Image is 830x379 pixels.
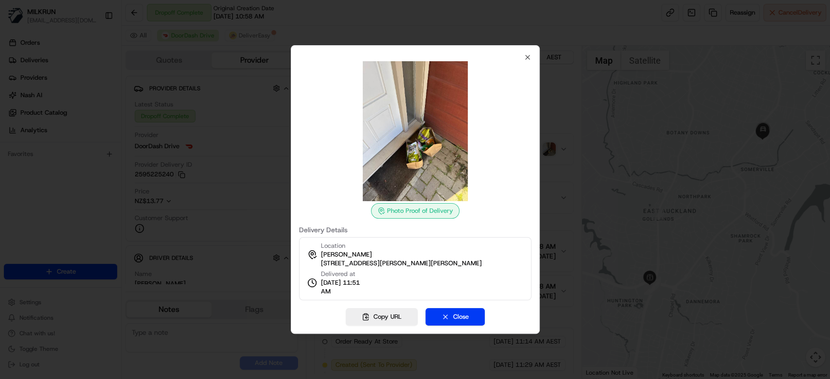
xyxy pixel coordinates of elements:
[320,241,345,250] span: Location
[371,203,459,219] div: Photo Proof of Delivery
[320,259,481,268] span: [STREET_ADDRESS][PERSON_NAME][PERSON_NAME]
[345,61,485,201] img: photo_proof_of_delivery image
[320,278,365,296] span: [DATE] 11:51 AM
[346,308,418,326] button: Copy URL
[320,270,365,278] span: Delivered at
[425,308,485,326] button: Close
[299,226,531,233] label: Delivery Details
[320,250,371,259] span: [PERSON_NAME]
